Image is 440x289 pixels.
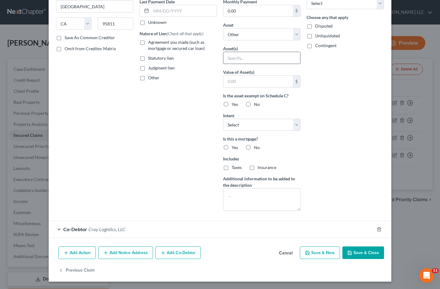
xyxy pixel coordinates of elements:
span: Insurance [258,165,276,170]
span: Yes [232,145,238,150]
label: Includes [223,156,300,162]
div: $ [293,76,300,87]
button: Add Notice Address [98,246,153,259]
label: Nature of Lien [140,30,203,37]
span: Agreement you made (such as mortgage or secured car loan) [148,39,205,51]
label: Value of Asset(s) [223,69,254,75]
span: Statutory lien [148,55,174,61]
input: 0.00 [223,76,293,87]
input: Specify... [223,52,300,64]
span: Contingent [315,43,337,48]
span: Asset [223,22,233,28]
label: Asset(s) [223,45,238,52]
label: Is the asset exempt on Schedule C? [223,92,300,99]
label: Additional information to be added to the description [223,175,300,188]
button: Save & New [300,246,340,259]
span: Co-Debtor [63,226,87,232]
span: Judgment lien [148,65,175,70]
label: Intent [223,112,234,119]
button: Add Action [58,246,96,259]
span: Omit from Creditor Matrix [65,46,116,51]
button: Save & Close [342,246,384,259]
span: 11 [432,268,439,273]
input: MM/DD/YYYY [151,5,217,17]
span: Taxes [232,165,242,170]
label: Is this a mortgage? [223,136,300,142]
div: $ [293,5,300,17]
span: (Check all that apply) [167,31,203,36]
button: Add Co-Debtor [155,246,201,259]
label: Choose any that apply [307,14,384,21]
iframe: Intercom live chat [419,268,434,283]
label: Unknown [148,19,166,25]
span: No [254,102,260,107]
button: Cancel [274,247,297,259]
input: 0.00 [223,5,293,17]
button: Previous Claim [58,264,95,277]
span: Other [148,75,159,80]
span: Yes [232,102,238,107]
span: Cray Logistics, LLC [88,226,125,232]
span: Unliquidated [315,33,340,38]
span: Disputed [315,23,333,28]
label: Save As Common Creditor [65,35,115,41]
input: Enter zip... [98,17,134,30]
input: Enter city... [56,1,133,12]
span: No [254,145,260,150]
